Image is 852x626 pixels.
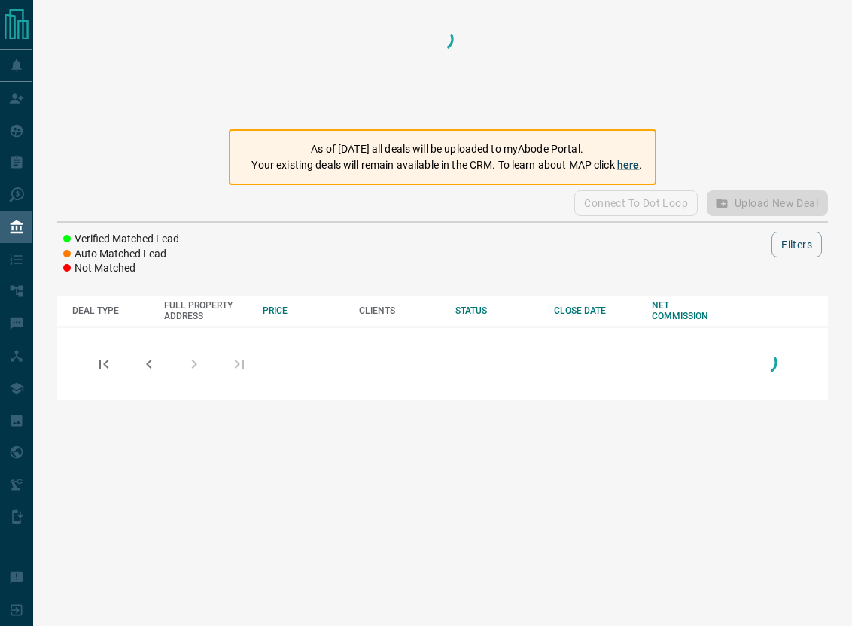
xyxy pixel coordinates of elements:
[359,305,440,316] div: CLIENTS
[263,305,345,316] div: PRICE
[554,305,637,316] div: CLOSE DATE
[428,24,458,114] div: Loading
[63,261,179,276] li: Not Matched
[751,348,781,380] div: Loading
[63,232,179,247] li: Verified Matched Lead
[617,159,640,171] a: here
[251,141,642,157] p: As of [DATE] all deals will be uploaded to myAbode Portal.
[652,300,742,321] div: NET COMMISSION
[771,232,822,257] button: Filters
[63,247,179,262] li: Auto Matched Lead
[251,157,642,173] p: Your existing deals will remain available in the CRM. To learn about MAP click .
[455,305,539,316] div: STATUS
[164,300,247,321] div: FULL PROPERTY ADDRESS
[72,305,149,316] div: DEAL TYPE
